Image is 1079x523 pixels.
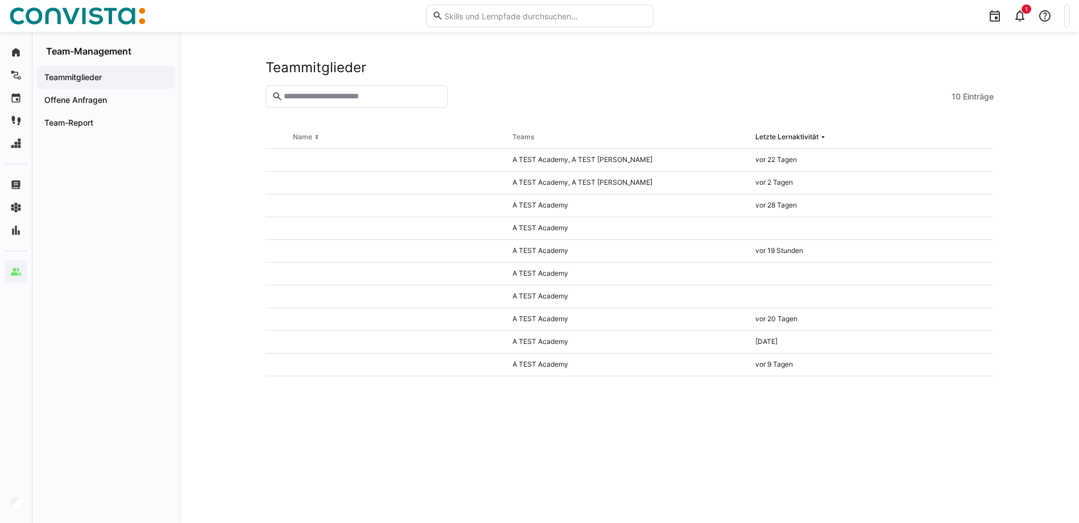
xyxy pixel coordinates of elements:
[266,59,366,76] h2: Teammitglieder
[293,132,312,142] div: Name
[508,194,751,217] div: A TEST Academy
[508,172,751,194] div: A TEST Academy, A TEST [PERSON_NAME]
[755,155,797,164] span: vor 22 Tagen
[508,308,751,331] div: A TEST Academy
[755,337,778,346] span: [DATE]
[755,360,793,368] span: vor 9 Tagen
[755,246,803,255] span: vor 19 Stunden
[508,263,751,285] div: A TEST Academy
[755,132,818,142] div: Letzte Lernaktivität
[952,91,961,102] span: 10
[508,149,751,172] div: A TEST Academy, A TEST [PERSON_NAME]
[963,91,994,102] span: Einträge
[508,331,751,354] div: A TEST Academy
[443,11,647,21] input: Skills und Lernpfade durchsuchen…
[755,201,797,209] span: vor 28 Tagen
[512,132,534,142] div: Teams
[508,217,751,240] div: A TEST Academy
[755,178,793,186] span: vor 2 Tagen
[508,354,751,376] div: A TEST Academy
[508,285,751,308] div: A TEST Academy
[755,314,797,323] span: vor 20 Tagen
[508,240,751,263] div: A TEST Academy
[1025,6,1028,13] span: 1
